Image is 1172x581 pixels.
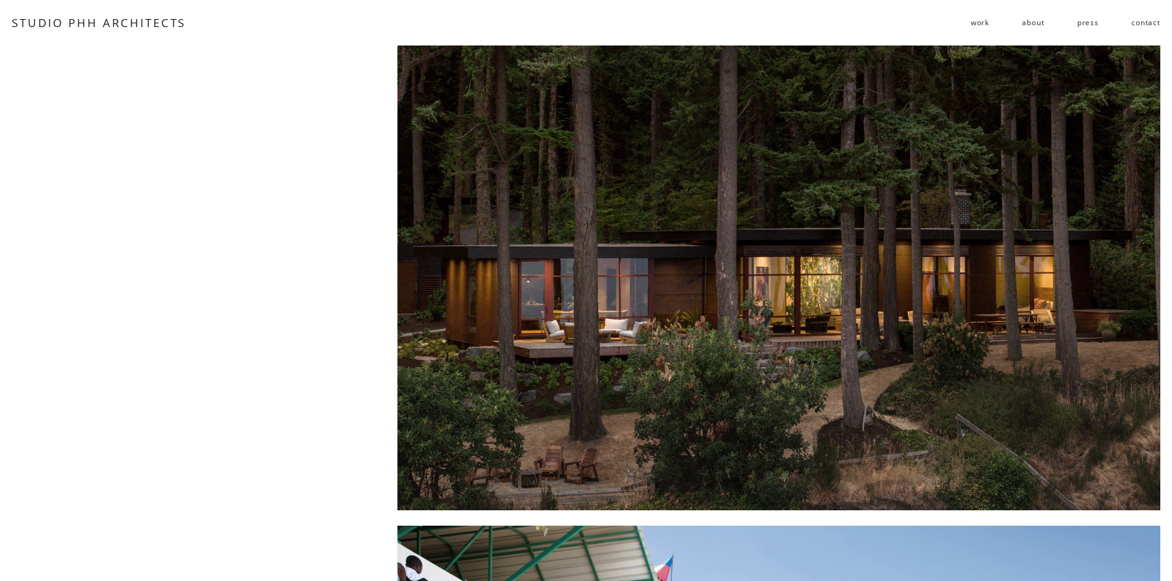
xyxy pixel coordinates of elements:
[1077,13,1099,33] a: press
[1022,13,1044,33] a: about
[1131,13,1160,33] a: contact
[971,13,989,33] a: folder dropdown
[971,14,989,31] span: work
[12,15,186,30] a: STUDIO PHH ARCHITECTS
